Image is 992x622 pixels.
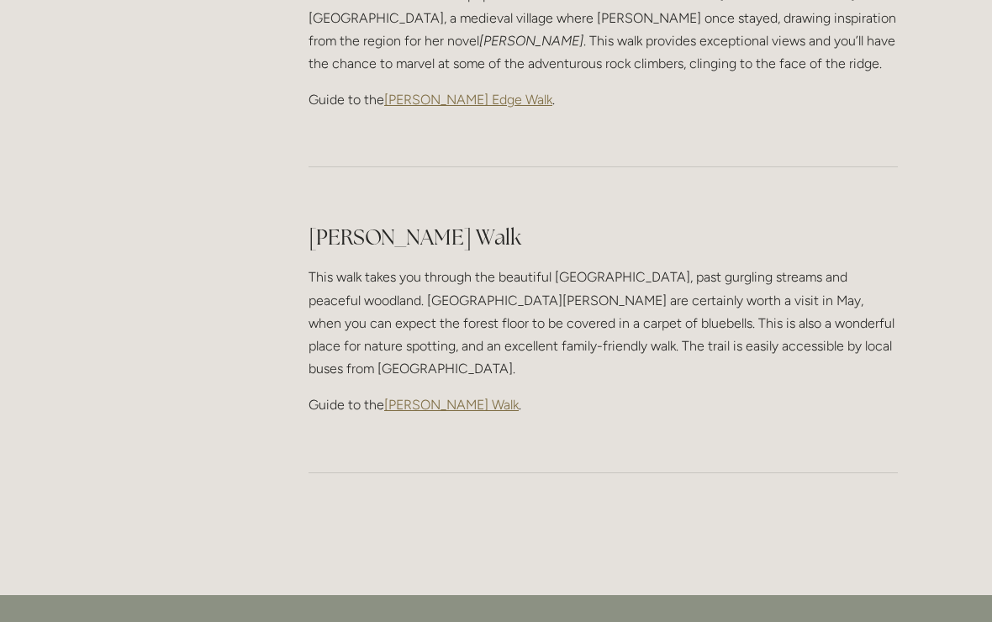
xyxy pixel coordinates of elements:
h2: [PERSON_NAME] Walk [309,223,898,252]
p: This walk takes you through the beautiful [GEOGRAPHIC_DATA], past gurgling streams and peaceful w... [309,266,898,380]
a: [PERSON_NAME] Walk [384,397,519,413]
p: Guide to the . [309,393,898,416]
p: Guide to the . [309,88,898,111]
em: [PERSON_NAME] [479,33,583,49]
a: [PERSON_NAME] Edge Walk [384,92,552,108]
